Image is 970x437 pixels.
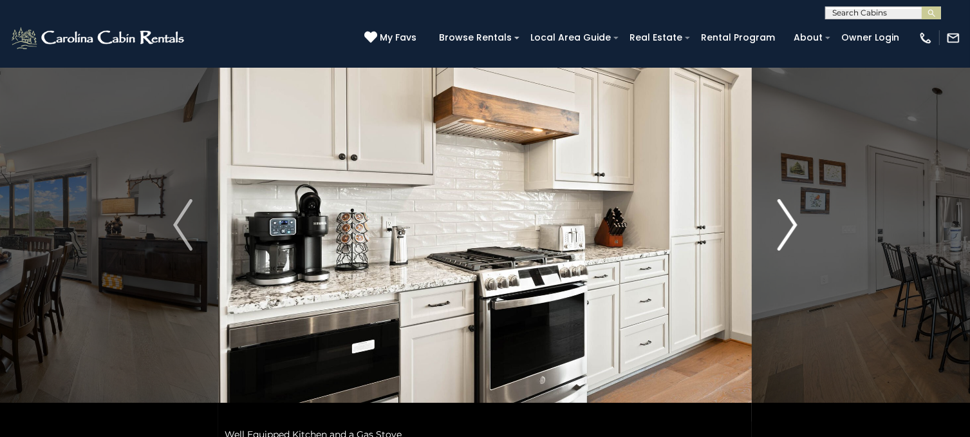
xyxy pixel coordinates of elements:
a: Rental Program [695,28,781,48]
img: arrow [778,199,797,251]
span: My Favs [380,31,416,44]
a: My Favs [364,31,420,45]
a: Real Estate [623,28,689,48]
a: Browse Rentals [433,28,518,48]
a: About [787,28,829,48]
a: Local Area Guide [524,28,617,48]
img: mail-regular-white.png [946,31,960,45]
img: phone-regular-white.png [919,31,933,45]
img: arrow [173,199,192,251]
a: Owner Login [835,28,906,48]
img: White-1-2.png [10,25,188,51]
